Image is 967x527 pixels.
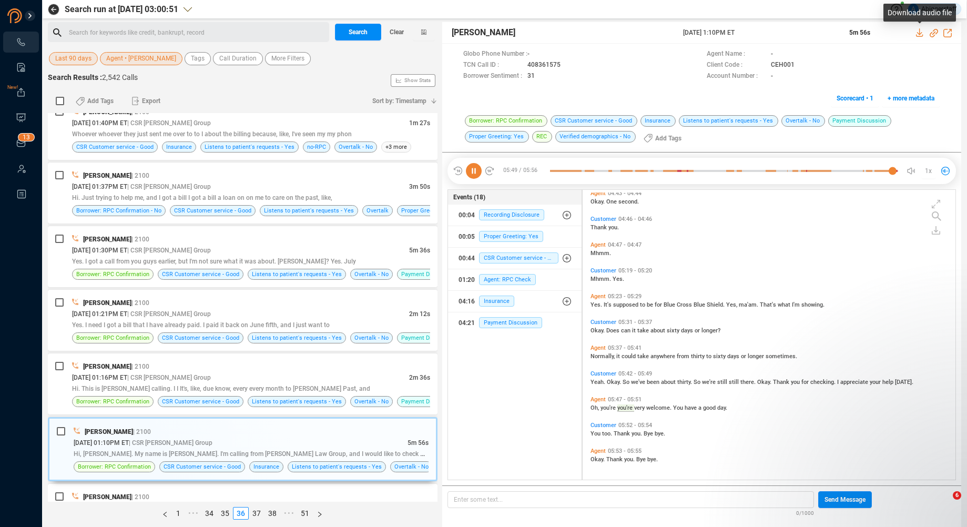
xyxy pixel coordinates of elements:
[218,508,232,519] a: 35
[792,301,801,308] span: I'm
[127,310,211,318] span: | CSR [PERSON_NAME] Group
[707,60,766,71] span: Client Code :
[459,228,475,245] div: 00:05
[616,267,654,274] span: 05:19 - 05:20
[608,224,619,231] span: you.
[650,353,677,360] span: anywhere
[18,134,34,141] sup: 13
[591,319,616,326] span: Customer
[527,60,561,71] span: 408361575
[591,293,606,300] span: Agent
[394,462,429,472] span: Overtalk - No
[127,119,211,127] span: | CSR [PERSON_NAME] Group
[479,209,544,220] span: Recording Disclosure
[448,205,582,226] button: 00:04Recording Disclosure
[55,52,91,65] span: Last 90 days
[213,52,263,65] button: Call Duration
[771,49,773,60] span: -
[591,327,606,334] span: Okay.
[3,107,39,128] li: Visuals
[588,192,955,479] div: grid
[142,93,160,109] span: Export
[766,353,797,360] span: sometimes.
[409,183,430,190] span: 3m 50s
[677,301,694,308] span: Cross
[931,491,956,516] iframe: Intercom live chat
[100,52,182,65] button: Agent • [PERSON_NAME]
[3,82,39,103] li: Exports
[703,404,717,411] span: good
[390,24,404,40] span: Clear
[591,404,600,411] span: Oh,
[607,379,623,386] span: Okay.
[640,301,647,308] span: to
[895,379,913,386] span: [DATE].
[3,57,39,78] li: Smart Reports
[606,456,624,463] span: Thank
[465,131,529,143] span: Proper Greeting: Yes
[174,206,251,216] span: CSR Customer service - Good
[632,430,644,437] span: you.
[72,385,370,392] span: Hi. This is [PERSON_NAME] calling. I I It's, like, due know, every every month to [PERSON_NAME] P...
[602,430,614,437] span: too.
[925,163,932,179] span: 1x
[757,425,967,499] iframe: Intercom notifications message
[640,115,676,127] span: Insurance
[729,379,740,386] span: still
[555,131,636,143] span: Verified demographics - No
[409,247,430,254] span: 5m 36s
[162,333,239,343] span: CSR Customer service - Good
[781,115,825,127] span: Overtalk - No
[292,462,382,472] span: Listens to patient's requests - Yes
[72,183,127,190] span: [DATE] 01:37PM ET
[459,250,475,267] div: 00:44
[249,507,264,520] li: 37
[771,71,773,82] span: -
[166,142,192,152] span: Insurance
[459,293,475,310] div: 04:16
[606,190,644,197] span: 04:43 - 04:44
[76,333,149,343] span: Borrower: RPC Confirmation
[3,133,39,154] li: Inbox
[837,379,840,386] span: I
[698,404,703,411] span: a
[452,26,515,39] span: [PERSON_NAME]
[448,226,582,247] button: 00:05Proper Greeting: Yes
[591,216,616,222] span: Customer
[591,250,611,257] span: Mhmm.
[72,321,330,329] span: Yes. I need I got a bill that I have already paid. I paid it back on June fifth, and I just want to
[882,379,895,386] span: help
[265,508,280,519] a: 38
[706,353,713,360] span: to
[888,90,934,107] span: + more metadata
[591,370,616,377] span: Customer
[664,301,677,308] span: Blue
[74,449,448,458] span: Hi, [PERSON_NAME]. My name is [PERSON_NAME]. I'm calling from [PERSON_NAME] Law Group, and I woul...
[185,52,211,65] button: Tags
[591,276,613,282] span: Mhmm.
[313,507,327,520] button: right
[828,115,891,127] span: Payment Discussion
[69,93,120,109] button: Add Tags
[129,439,212,447] span: | CSR [PERSON_NAME] Group
[354,269,389,279] span: Overtalk - No
[614,430,632,437] span: Thank
[606,293,644,300] span: 05:23 - 05:29
[72,194,332,201] span: Hi. Just trying to help me, and I got a bill I got a bill a loan on on me to care on the past, like,
[532,131,552,143] span: REC
[127,247,211,254] span: | CSR [PERSON_NAME] Group
[647,301,655,308] span: be
[125,93,167,109] button: Export
[771,60,795,71] span: CEH001
[131,236,149,243] span: | 2100
[837,90,873,107] span: Scorecard • 1
[459,315,475,331] div: 04:21
[448,312,582,333] button: 04:21Payment Discussion
[655,301,664,308] span: for
[921,164,936,178] button: 1x
[448,248,582,269] button: 00:44CSR Customer service - Good
[713,353,727,360] span: sixty
[463,60,522,71] span: TCN Call ID :
[366,93,437,109] button: Sort by: Timestamp
[102,73,138,82] span: 2,542 Calls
